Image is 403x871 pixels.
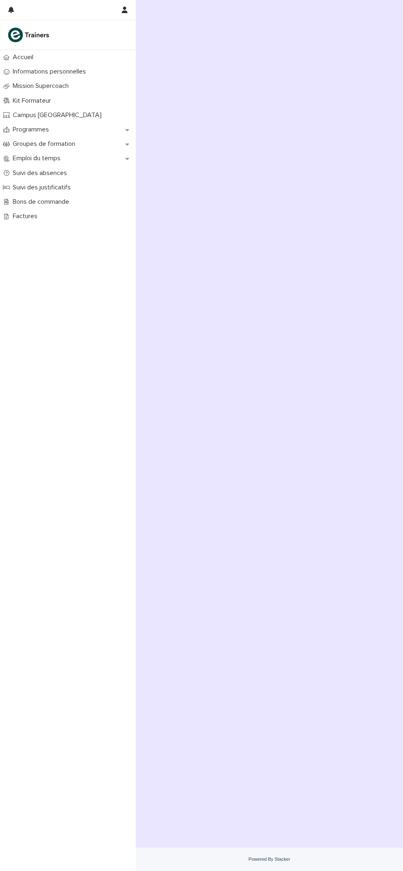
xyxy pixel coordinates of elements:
p: Accueil [9,53,40,61]
p: Informations personnelles [9,68,93,76]
p: Suivi des justificatifs [9,184,77,191]
p: Factures [9,212,44,220]
p: Suivi des absences [9,169,74,177]
p: Bons de commande [9,198,76,206]
a: Powered By Stacker [248,857,290,862]
p: Mission Supercoach [9,82,75,90]
p: Campus [GEOGRAPHIC_DATA] [9,111,108,119]
p: Programmes [9,126,56,134]
p: Kit Formateur [9,97,58,105]
img: K0CqGN7SDeD6s4JG8KQk [7,27,52,43]
p: Groupes de formation [9,140,82,148]
p: Emploi du temps [9,154,67,162]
